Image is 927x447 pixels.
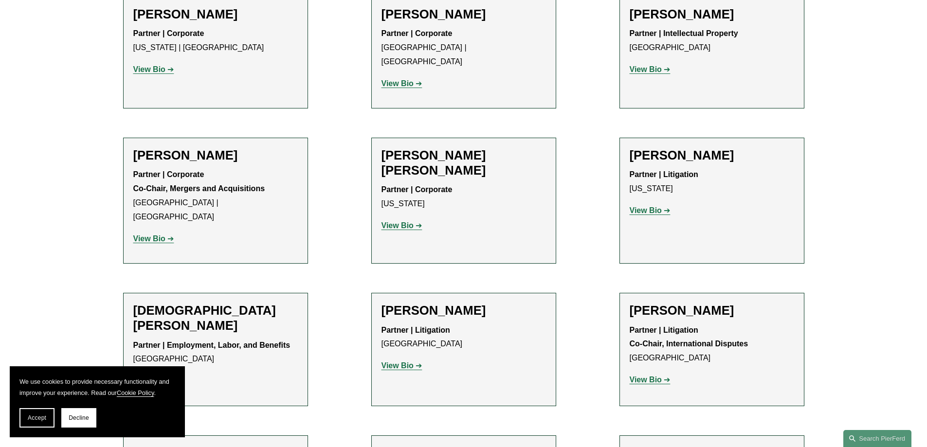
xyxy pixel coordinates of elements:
[69,414,89,421] span: Decline
[630,375,662,384] strong: View Bio
[133,339,298,367] p: [GEOGRAPHIC_DATA]
[133,234,174,243] a: View Bio
[630,323,794,365] p: [GEOGRAPHIC_DATA]
[382,185,453,194] strong: Partner | Corporate
[630,27,794,55] p: [GEOGRAPHIC_DATA]
[630,148,794,163] h2: [PERSON_NAME]
[133,29,204,37] strong: Partner | Corporate
[133,7,298,22] h2: [PERSON_NAME]
[10,366,185,437] section: Cookie banner
[630,206,662,215] strong: View Bio
[382,303,546,318] h2: [PERSON_NAME]
[843,430,911,447] a: Search this site
[382,323,546,352] p: [GEOGRAPHIC_DATA]
[133,65,165,73] strong: View Bio
[382,221,414,230] strong: View Bio
[19,408,55,428] button: Accept
[133,234,165,243] strong: View Bio
[133,27,298,55] p: [US_STATE] | [GEOGRAPHIC_DATA]
[133,303,298,333] h2: [DEMOGRAPHIC_DATA][PERSON_NAME]
[382,79,414,88] strong: View Bio
[630,168,794,196] p: [US_STATE]
[133,184,265,193] strong: Co-Chair, Mergers and Acquisitions
[630,326,748,348] strong: Partner | Litigation Co-Chair, International Disputes
[630,65,671,73] a: View Bio
[382,27,546,69] p: [GEOGRAPHIC_DATA] | [GEOGRAPHIC_DATA]
[382,79,422,88] a: View Bio
[133,341,291,349] strong: Partner | Employment, Labor, and Benefits
[28,414,46,421] span: Accept
[382,361,422,370] a: View Bio
[19,376,175,398] p: We use cookies to provide necessary functionality and improve your experience. Read our .
[133,65,174,73] a: View Bio
[382,183,546,211] p: [US_STATE]
[630,29,738,37] strong: Partner | Intellectual Property
[117,389,154,396] a: Cookie Policy
[382,361,414,370] strong: View Bio
[630,7,794,22] h2: [PERSON_NAME]
[630,65,662,73] strong: View Bio
[630,206,671,215] a: View Bio
[61,408,96,428] button: Decline
[133,170,204,179] strong: Partner | Corporate
[630,170,698,179] strong: Partner | Litigation
[133,148,298,163] h2: [PERSON_NAME]
[630,303,794,318] h2: [PERSON_NAME]
[382,7,546,22] h2: [PERSON_NAME]
[382,326,450,334] strong: Partner | Litigation
[382,221,422,230] a: View Bio
[133,168,298,224] p: [GEOGRAPHIC_DATA] | [GEOGRAPHIC_DATA]
[382,29,453,37] strong: Partner | Corporate
[382,148,546,178] h2: [PERSON_NAME] [PERSON_NAME]
[630,375,671,384] a: View Bio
